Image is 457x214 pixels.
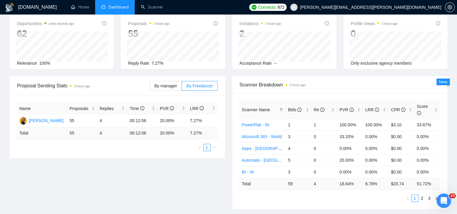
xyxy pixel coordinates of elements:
td: 18.64 % [337,178,363,190]
td: 20.00% [157,115,188,127]
span: info-circle [200,106,204,110]
span: Bids [288,107,301,112]
span: 100% [39,61,50,66]
td: 0.00% [337,166,363,178]
td: 6.78 % [363,178,388,190]
span: info-circle [375,108,379,112]
li: Next Page [433,195,440,202]
a: Apps - [GEOGRAPHIC_DATA], [GEOGRAPHIC_DATA], [GEOGRAPHIC_DATA] [242,146,392,151]
span: -- [274,61,277,66]
span: 10 [449,193,456,198]
td: 00:12:06 [127,115,157,127]
img: FA [19,117,27,125]
td: 3 [285,131,311,142]
span: filter [279,108,283,112]
td: Total [17,127,67,139]
td: 0.00% [414,154,440,166]
td: 00:12:06 [127,127,157,139]
span: Replies [100,105,121,112]
button: left [196,144,203,151]
button: right [211,144,218,151]
td: $3.10 [388,119,414,131]
th: Replies [97,103,127,115]
span: info-circle [170,106,174,110]
td: 0 [311,131,337,142]
li: 3 [426,195,433,202]
th: Name [17,103,67,115]
td: 20.00 % [157,127,188,139]
th: Proposals [67,103,97,115]
span: By manager [154,83,177,88]
td: 0 [311,142,337,154]
td: 4 [97,127,127,139]
li: Previous Page [404,195,411,202]
a: BI - IN [242,170,254,174]
a: homeHome [71,5,89,10]
span: info-circle [401,108,405,112]
span: left [406,196,409,200]
span: Score [417,104,428,115]
span: Opportunities [17,20,74,27]
span: right [435,196,438,200]
td: 5 [285,154,311,166]
span: New [439,79,447,84]
span: info-circle [320,108,324,112]
td: 100.00% [363,119,388,131]
td: 4 [311,178,337,190]
td: 0.00% [414,166,440,178]
div: 55 [128,28,169,39]
td: Total [240,178,286,190]
img: upwork-logo.png [252,5,256,10]
span: info-circle [102,21,106,25]
span: By Freelancer [186,83,213,88]
span: Proposals [69,105,90,112]
td: 3 [285,166,311,178]
a: 3 [426,195,433,202]
div: 2 [240,28,281,39]
a: setting [445,5,455,10]
td: $0.00 [388,154,414,166]
td: 0.00% [363,166,388,178]
span: right [212,146,216,149]
td: 33.33% [337,131,363,142]
span: info-circle [297,108,301,112]
a: 1 [411,195,418,202]
time: a few seconds ago [49,22,74,25]
td: 100.00% [337,119,363,131]
span: 7.27% [152,61,164,66]
span: info-circle [417,111,421,115]
a: searchScanner [141,5,163,10]
td: 51.72 % [414,178,440,190]
button: right [433,195,440,202]
td: 55 [67,115,97,127]
span: PVR [340,107,354,112]
td: 20.00% [337,154,363,166]
a: Microsoft 365 - World [242,134,282,139]
img: logo [5,3,14,12]
span: Scanner Name [242,107,270,112]
time: 3 hours ago [74,85,90,88]
span: Only exclusive agency members [351,61,412,66]
span: PVR [160,106,174,111]
span: info-circle [436,21,440,25]
td: 0.00% [337,142,363,154]
a: PowerPlat - IN [242,122,269,127]
span: 872 [278,4,284,11]
td: $0.00 [388,131,414,142]
a: Automate - [GEOGRAPHIC_DATA], [GEOGRAPHIC_DATA], [GEOGRAPHIC_DATA] [242,158,401,163]
td: 4 [97,115,127,127]
span: LRR [190,106,204,111]
td: 7.27% [188,115,218,127]
td: $0.00 [388,142,414,154]
td: 0.00% [363,131,388,142]
td: 0.00% [363,154,388,166]
span: Reply Rate [128,61,149,66]
a: 1 [204,144,210,151]
span: info-circle [140,106,144,110]
span: Re [314,107,325,112]
span: CPR [391,107,405,112]
td: 4 [285,142,311,154]
span: filter [278,105,284,114]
